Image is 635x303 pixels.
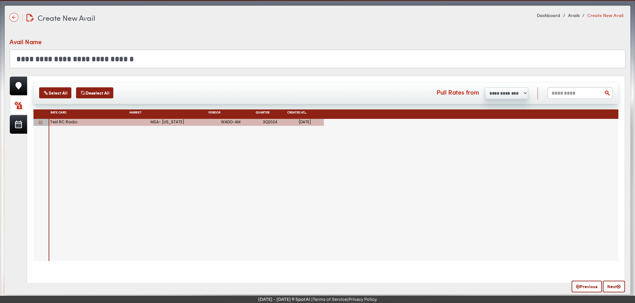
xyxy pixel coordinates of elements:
button: Select All [39,87,71,98]
span: Vendor [208,111,220,115]
span: Rate Card [50,111,66,115]
a: Terms of Service [313,297,347,302]
img: edit-document.svg [27,14,34,21]
div: Test RC Radio [49,119,128,126]
span: Market [129,111,141,115]
div: [DATE] [286,119,324,126]
li: Create New Avail [581,12,623,18]
div: WADO-AM [207,119,254,126]
a: Previous [572,281,602,292]
span: Quarter [256,111,270,115]
a: Avails [568,12,579,18]
span: Create New Avail [38,12,95,23]
a: Dashboard [537,12,560,18]
div: Avail Name [9,37,42,46]
img: name-arrow-back-state-default-icon-true-icon-only-true-type.svg [9,13,18,22]
label: Pull Rates from [436,87,479,98]
div: 3Q2024 [254,119,286,126]
div: MSA- [US_STATE] [128,119,207,126]
button: Deselect All [76,87,113,98]
img: line-12.svg [22,14,23,21]
a: Privacy Policy [349,297,377,302]
a: Next [603,281,625,292]
span: Created at [287,111,305,116]
img: search.png [604,90,610,96]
